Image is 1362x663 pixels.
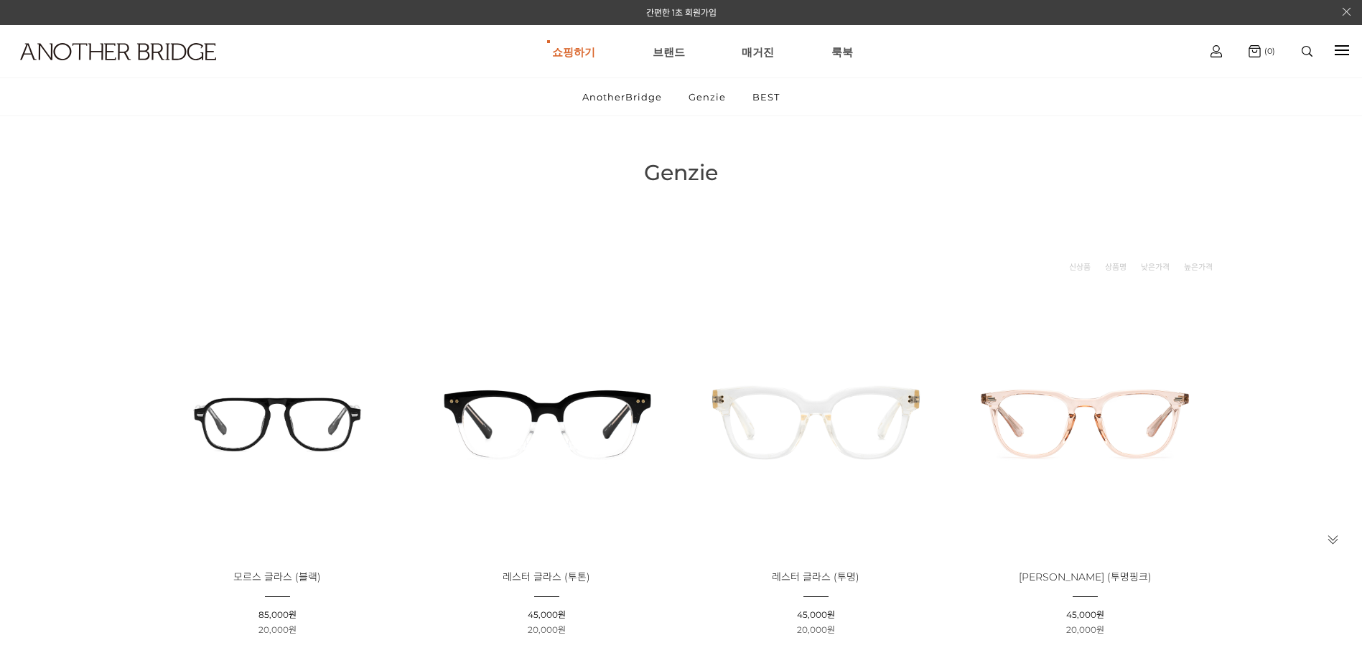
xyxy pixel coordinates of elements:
a: 상품명 [1105,260,1127,274]
span: 레스터 글라스 (투명) [772,570,859,583]
span: 20,000원 [258,624,297,635]
a: 브랜드 [653,26,685,77]
span: 45,000원 [1066,609,1104,620]
img: cart [1249,45,1261,57]
a: 쇼핑하기 [552,26,595,77]
img: 레스터 글라스 투톤 - 세련된 투톤 안경 제품 이미지 [417,292,676,551]
img: 애크런 글라스 - 투명핑크 안경 제품 이미지 [956,292,1215,551]
img: 레스터 글라스 - 투명 안경 제품 이미지 [686,292,946,551]
span: [PERSON_NAME] (투명핑크) [1019,570,1152,583]
a: 간편한 1초 회원가입 [646,7,717,18]
img: cart [1211,45,1222,57]
a: (0) [1249,45,1275,57]
a: 낮은가격 [1141,260,1170,274]
a: 신상품 [1069,260,1091,274]
img: logo [20,43,216,60]
span: 20,000원 [1066,624,1104,635]
img: search [1302,46,1312,57]
a: AnotherBridge [570,78,674,116]
span: 레스터 글라스 (투톤) [503,570,590,583]
span: 85,000원 [258,609,297,620]
a: BEST [740,78,792,116]
a: Genzie [676,78,738,116]
a: 모르스 글라스 (블랙) [233,572,321,583]
a: 높은가격 [1184,260,1213,274]
span: 45,000원 [528,609,566,620]
a: 룩북 [831,26,853,77]
a: 매거진 [742,26,774,77]
a: logo [7,43,212,95]
span: Genzie [644,159,718,186]
a: [PERSON_NAME] (투명핑크) [1019,572,1152,583]
span: 20,000원 [797,624,835,635]
span: 모르스 글라스 (블랙) [233,570,321,583]
span: 45,000원 [797,609,835,620]
a: 레스터 글라스 (투톤) [503,572,590,583]
span: (0) [1261,46,1275,56]
span: 20,000원 [528,624,566,635]
img: 모르스 글라스 블랙 - 블랙 컬러의 세련된 안경 이미지 [148,292,407,551]
a: 레스터 글라스 (투명) [772,572,859,583]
